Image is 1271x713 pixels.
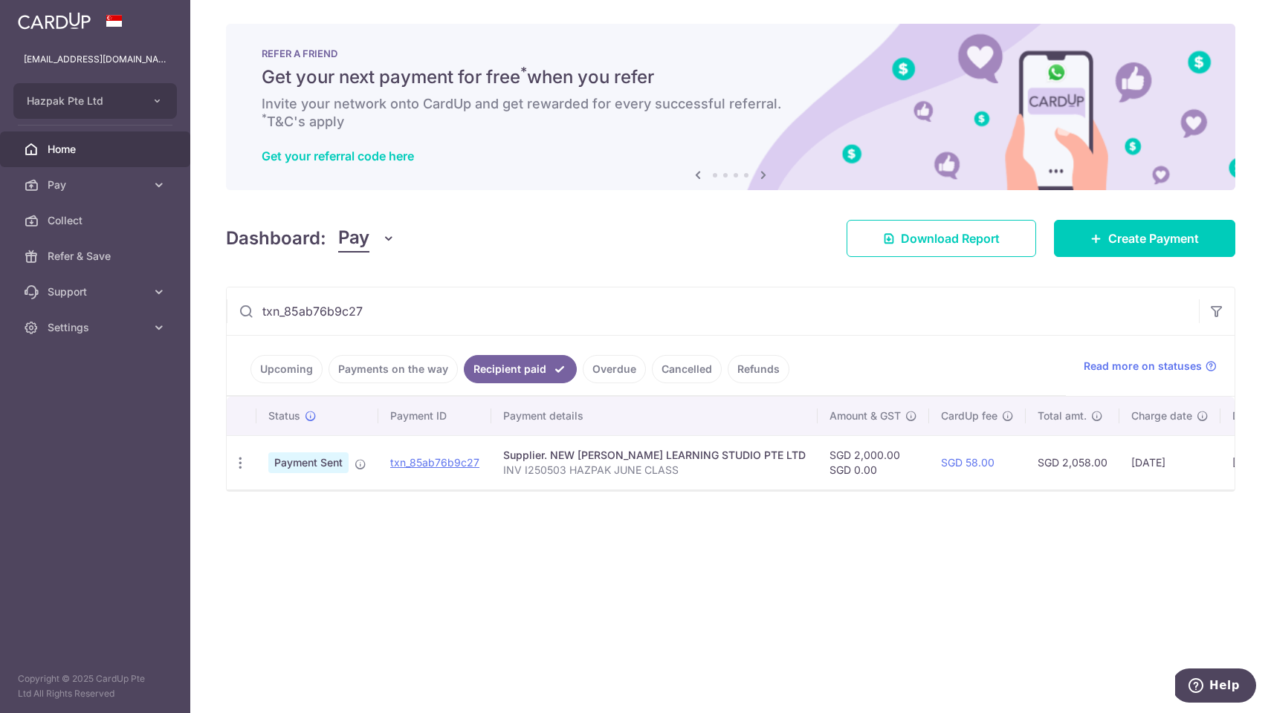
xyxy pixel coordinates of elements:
a: Payments on the way [329,355,458,383]
th: Payment ID [378,397,491,435]
p: INV I250503 HAZPAK JUNE CLASS [503,463,806,478]
th: Payment details [491,397,818,435]
td: SGD 2,058.00 [1026,435,1119,489]
p: [EMAIL_ADDRESS][DOMAIN_NAME] [24,52,166,67]
span: Status [268,408,300,423]
span: Support [48,284,146,299]
img: CardUp [18,12,91,30]
a: Create Payment [1054,220,1235,257]
a: Download Report [847,220,1036,257]
span: Collect [48,213,146,228]
p: REFER A FRIEND [262,48,1200,59]
input: Search by recipient name, payment id or reference [227,287,1199,335]
span: Create Payment [1108,229,1199,247]
button: Pay [338,224,395,253]
span: Download Report [901,229,1000,247]
iframe: Opens a widget where you can find more information [1175,668,1256,706]
span: Home [48,142,146,157]
span: Pay [48,178,146,192]
a: SGD 58.00 [941,456,995,469]
span: Pay [338,224,369,253]
span: Amount & GST [829,408,901,423]
h5: Get your next payment for free when you refer [262,65,1200,89]
a: Refunds [728,355,789,383]
div: Supplier. NEW [PERSON_NAME] LEARNING STUDIO PTE LTD [503,448,806,463]
td: [DATE] [1119,435,1220,489]
img: RAF banner [226,24,1235,190]
span: Total amt. [1038,408,1087,423]
a: txn_85ab76b9c27 [390,456,479,469]
a: Get your referral code here [262,149,414,163]
a: Read more on statuses [1084,359,1217,374]
td: SGD 2,000.00 SGD 0.00 [818,435,929,489]
h6: Invite your network onto CardUp and get rewarded for every successful referral. T&C's apply [262,95,1200,131]
h4: Dashboard: [226,225,326,252]
button: Hazpak Pte Ltd [13,83,177,119]
span: Hazpak Pte Ltd [27,94,137,108]
a: Cancelled [652,355,722,383]
span: Settings [48,320,146,335]
span: Payment Sent [268,452,349,473]
a: Upcoming [250,355,323,383]
a: Recipient paid [464,355,577,383]
span: CardUp fee [941,408,997,423]
span: Read more on statuses [1084,359,1202,374]
span: Refer & Save [48,249,146,264]
span: Charge date [1131,408,1192,423]
a: Overdue [583,355,646,383]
